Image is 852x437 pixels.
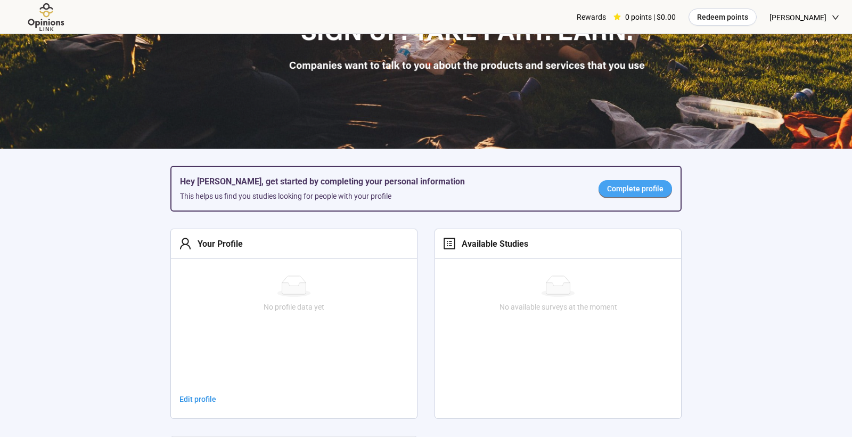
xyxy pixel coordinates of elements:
[832,14,839,21] span: down
[179,393,216,405] span: Edit profile
[697,11,748,23] span: Redeem points
[179,237,192,250] span: user
[607,183,663,195] span: Complete profile
[180,190,581,202] div: This helps us find you studies looking for people with your profile
[192,237,243,250] div: Your Profile
[443,237,456,250] span: profile
[599,180,672,197] a: Complete profile
[613,13,621,21] span: star
[171,391,225,408] a: Edit profile
[175,301,413,313] div: No profile data yet
[769,1,826,35] span: [PERSON_NAME]
[456,237,528,250] div: Available Studies
[689,9,757,26] button: Redeem points
[439,301,677,313] div: No available surveys at the moment
[180,175,581,188] h5: Hey [PERSON_NAME], get started by completing your personal information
